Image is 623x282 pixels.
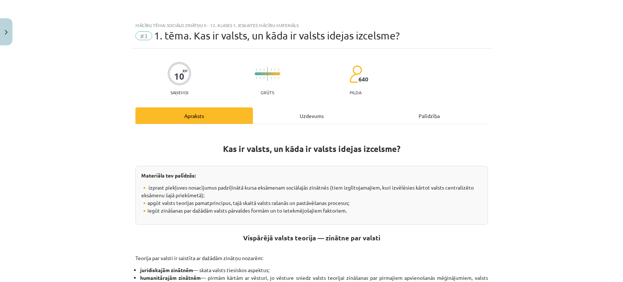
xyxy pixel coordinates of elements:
[350,90,361,95] p: pilda
[223,144,400,154] strong: Kas ir valsts, un kāda ir valsts idejas izcelsme?
[253,107,370,124] div: Uzdevums
[278,69,279,70] img: icon-short-line-57e1e144782c952c97e751825c79c345078a6d821885a25fce030b3d8c18986b.svg
[140,266,488,274] li: — skata valsts tiesiskos aspektus;
[349,65,362,83] img: students-c634bb4e5e11cddfef0936a35e636f08e4e9abd3cc4e673bd6f9a4125e45ecb1.svg
[264,69,264,70] img: icon-short-line-57e1e144782c952c97e751825c79c345078a6d821885a25fce030b3d8c18986b.svg
[274,69,275,70] img: icon-short-line-57e1e144782c952c97e751825c79c345078a6d821885a25fce030b3d8c18986b.svg
[256,69,257,70] img: icon-short-line-57e1e144782c952c97e751825c79c345078a6d821885a25fce030b3d8c18986b.svg
[154,30,400,42] span: 1. tēma. Kas ir valsts, un kāda ir valsts idejas izcelsme?
[135,107,253,124] div: Apraksts
[264,77,264,79] img: icon-short-line-57e1e144782c952c97e751825c79c345078a6d821885a25fce030b3d8c18986b.svg
[267,67,268,81] img: icon-long-line-d9ea69661e0d244f92f715978eff75569469978d946b2353a9bb055b3ed8787d.svg
[358,76,368,83] span: 640
[135,31,152,40] span: #3
[243,233,380,242] strong: Vispārējā valsts teorija — zinātne par valsti
[168,90,191,95] p: Saņemsi
[174,71,184,81] div: 10
[261,90,274,95] p: Grūts
[274,77,275,79] img: icon-short-line-57e1e144782c952c97e751825c79c345078a6d821885a25fce030b3d8c18986b.svg
[370,107,488,124] div: Palīdzība
[135,23,488,28] div: Mācību tēma: Sociālo zinātņu ii - 12. klases 1. ieskaites mācību materiāls
[141,172,196,179] strong: Materiāls tev palīdzēs:
[140,274,201,281] strong: humanitārajām zinātnēm
[141,184,482,214] p: 🔸 izprast piekļuves nosacījumus padziļinātā kursa eksāmenam sociālajās zinātnēs (tiem izglītojama...
[182,69,187,73] span: XP
[135,252,488,262] p: Teorija par valsti ir saistīta ar dažādām zinātņu nozarēm:
[5,30,8,35] img: icon-close-lesson-0947bae3869378f0d4975bcd49f059093ad1ed9edebbc8119c70593378902aed.svg
[256,77,257,79] img: icon-short-line-57e1e144782c952c97e751825c79c345078a6d821885a25fce030b3d8c18986b.svg
[278,77,279,79] img: icon-short-line-57e1e144782c952c97e751825c79c345078a6d821885a25fce030b3d8c18986b.svg
[140,267,193,273] strong: juridiskajām zinātnēm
